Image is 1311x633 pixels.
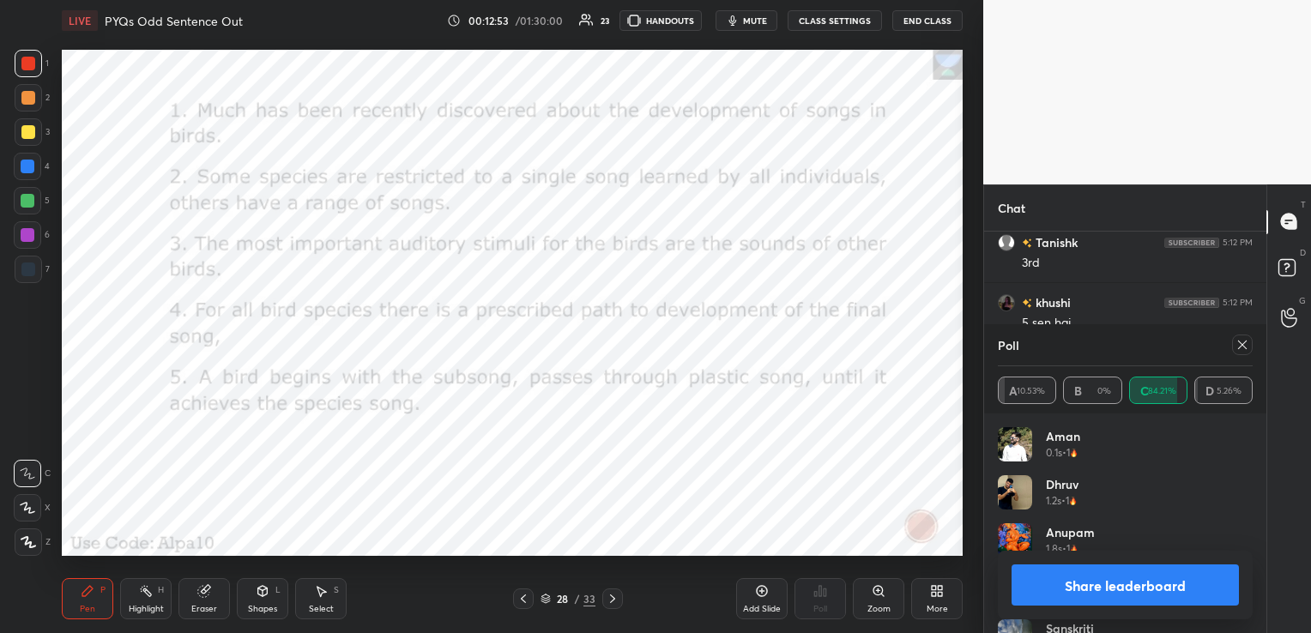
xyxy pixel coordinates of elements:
div: 5:12 PM [1223,237,1253,247]
div: 5:12 PM [1223,297,1253,307]
h5: • [1062,541,1066,557]
div: Highlight [129,605,164,613]
div: 4 [14,153,50,180]
div: Eraser [191,605,217,613]
h5: 1 [1066,493,1069,509]
div: More [927,605,948,613]
img: streak-poll-icon.44701ccd.svg [1070,545,1078,553]
div: S [334,586,339,594]
h6: khushi [1032,293,1071,311]
img: e149e6a37c2942a7aef55bace610ca87.jpg [998,523,1032,558]
div: Select [309,605,334,613]
div: 1 [15,50,49,77]
h5: 0.1s [1046,445,1062,461]
div: P [100,586,106,594]
div: 5 sen hai [1022,315,1253,332]
h5: 1.8s [1046,541,1062,557]
div: LIVE [62,10,98,31]
div: Shapes [248,605,277,613]
p: G [1299,294,1306,307]
img: no-rating-badge.077c3623.svg [1022,298,1032,308]
div: C [14,460,51,487]
div: Zoom [867,605,891,613]
img: ac539f230ef44819b486772b757141cc.jpg [998,293,1015,310]
div: 7 [15,256,50,283]
button: CLASS SETTINGS [788,10,882,31]
img: f1682927020744cc82e9f3ef39585ed9.jpg [998,475,1032,509]
img: streak-poll-icon.44701ccd.svg [1070,449,1078,457]
button: End Class [892,10,963,31]
div: grid [998,427,1253,633]
h4: Aman [1046,427,1080,445]
div: 28 [554,594,571,604]
button: HANDOUTS [619,10,702,31]
div: Pen [80,605,95,613]
button: Share leaderboard [1012,564,1239,606]
div: 3rd [1022,255,1253,272]
div: 3 [15,118,50,146]
div: X [14,494,51,521]
div: 33 [583,591,595,606]
h5: 1 [1066,445,1070,461]
div: Z [15,528,51,556]
button: mute [716,10,777,31]
h5: • [1061,493,1066,509]
div: H [158,586,164,594]
div: L [275,586,281,594]
span: mute [743,15,767,27]
div: 23 [601,16,609,25]
img: 4P8fHbbgJtejmAAAAAElFTkSuQmCC [1164,237,1219,247]
img: e348954e31844913bd98f18721713319.jpg [998,427,1032,461]
h6: Tanishk [1032,233,1078,251]
h4: Dhruv [1046,475,1078,493]
h5: 1.2s [1046,493,1061,509]
p: D [1300,246,1306,259]
h4: Anupam [1046,523,1095,541]
div: / [575,594,580,604]
h5: 1 [1066,541,1070,557]
div: 6 [14,221,50,249]
img: default.png [998,233,1015,250]
div: Add Slide [743,605,781,613]
p: Chat [984,185,1039,231]
img: 4P8fHbbgJtejmAAAAAElFTkSuQmCC [1164,297,1219,307]
img: no-rating-badge.077c3623.svg [1022,238,1032,248]
div: 2 [15,84,50,112]
div: 5 [14,187,50,214]
h5: • [1062,445,1066,461]
h4: PYQs Odd Sentence Out [105,13,243,29]
div: grid [984,232,1266,503]
h4: Poll [998,336,1019,354]
img: streak-poll-icon.44701ccd.svg [1069,497,1077,505]
p: T [1301,198,1306,211]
